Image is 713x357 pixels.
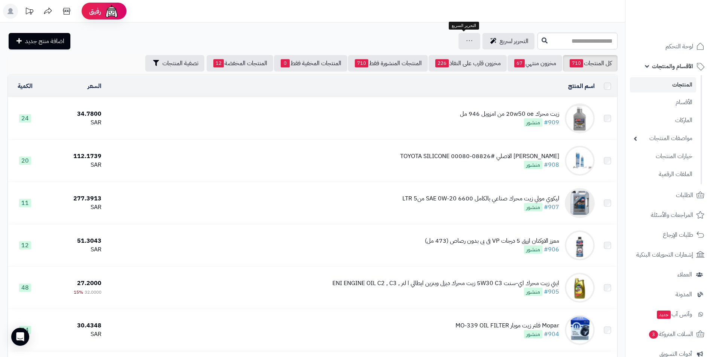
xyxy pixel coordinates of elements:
span: التحرير لسريع [500,37,528,46]
a: التحرير لسريع [482,33,534,49]
img: معزز الاوكتان ازرق 5 درجات VP فى بى بدون رصاص (473 مل) [565,230,595,260]
a: المنتجات المنشورة فقط710 [348,55,428,72]
div: زيت محرك 20w50 oe من امزويل 946 مل [460,110,559,118]
span: منشور [524,161,542,169]
div: 34.7800 [45,110,101,118]
img: logo-2.png [662,20,706,36]
span: 15% [74,289,83,296]
div: Mopar فلتر زيت موبار MO-339 OIL FILTER [455,321,559,330]
span: تصفية المنتجات [162,59,198,68]
a: وآتس آبجديد [630,305,709,323]
span: السلات المتروكة [648,329,693,339]
span: منشور [524,330,542,338]
div: 51.3043 [45,237,101,245]
div: 277.3913 [45,194,101,203]
a: #907 [544,203,559,212]
div: [PERSON_NAME] الاصلي #08826-00080 TOYOTA SILICONE [400,152,559,161]
a: #909 [544,118,559,127]
a: خيارات المنتجات [630,148,696,164]
a: الأقسام [630,94,696,111]
a: المنتجات [630,77,696,93]
div: 112.1739 [45,152,101,161]
a: إشعارات التحويلات البنكية [630,246,709,264]
span: العملاء [677,269,692,280]
span: 11 [19,199,31,207]
a: العملاء [630,266,709,284]
span: 3 [649,330,658,339]
span: المراجعات والأسئلة [651,210,693,220]
a: اضافة منتج جديد [9,33,70,49]
div: Open Intercom Messenger [11,328,29,346]
a: السلات المتروكة3 [630,325,709,343]
span: وآتس آب [656,309,692,320]
a: #906 [544,245,559,254]
span: 12 [19,241,31,249]
span: 20 [19,157,31,165]
img: ليكوي مولي زيت محرك صناعي بالكامل 6600 SAE 0W-20 منLTR 5 [565,188,595,218]
a: مواصفات المنتجات [630,130,696,146]
a: السعر [88,82,101,91]
a: لوحة التحكم [630,37,709,55]
a: #905 [544,287,559,296]
a: الملفات الرقمية [630,166,696,182]
span: إشعارات التحويلات البنكية [636,249,693,260]
span: 710 [355,59,368,67]
div: معزز الاوكتان ازرق 5 درجات VP فى بى بدون رصاص (473 مل) [425,237,559,245]
span: 27.2000 [77,279,101,288]
a: المدونة [630,285,709,303]
a: الماركات [630,112,696,128]
span: طلبات الإرجاع [663,230,693,240]
span: 32.0000 [85,289,101,296]
a: تحديثات المنصة [20,4,39,21]
img: سيليكون تويوتا الاصلي #08826-00080 TOYOTA SILICONE [565,146,595,176]
button: تصفية المنتجات [145,55,204,72]
a: المراجعات والأسئلة [630,206,709,224]
span: 48 [19,284,31,292]
div: SAR [45,245,101,254]
span: جديد [657,311,671,319]
div: ايني زيت محرك اي-سنت 5W30 C3 زيت محرك ديزل وبنزين ايطالي ا لتر , ENI ENGINE OIL C2 , C3 [332,279,559,288]
span: اضافة منتج جديد [25,37,64,46]
a: #908 [544,160,559,169]
span: الطلبات [676,190,693,200]
span: الأقسام والمنتجات [652,61,693,72]
div: التحرير السريع [449,22,479,30]
img: Mopar فلتر زيت موبار MO-339 OIL FILTER [565,315,595,345]
a: مخزون قارب على النفاذ226 [429,55,507,72]
span: 0 [281,59,290,67]
a: #904 [544,330,559,339]
span: 226 [435,59,449,67]
span: منشور [524,118,542,127]
a: المنتجات المخفضة12 [207,55,273,72]
div: SAR [45,118,101,127]
span: 67 [514,59,525,67]
div: ليكوي مولي زيت محرك صناعي بالكامل 6600 SAE 0W-20 منLTR 5 [402,194,559,203]
span: 24 [19,114,31,122]
span: رفيق [89,7,101,16]
img: ai-face.png [104,4,119,19]
img: ايني زيت محرك اي-سنت 5W30 C3 زيت محرك ديزل وبنزين ايطالي ا لتر , ENI ENGINE OIL C2 , C3 [565,273,595,303]
div: 30.4348 [45,321,101,330]
span: منشور [524,288,542,296]
span: المدونة [676,289,692,300]
span: لوحة التحكم [665,41,693,52]
a: كل المنتجات710 [563,55,618,72]
span: 710 [570,59,583,67]
a: الكمية [18,82,33,91]
span: منشور [524,245,542,254]
span: منشور [524,203,542,211]
a: اسم المنتج [568,82,595,91]
div: SAR [45,330,101,339]
a: المنتجات المخفية فقط0 [274,55,347,72]
span: 12 [213,59,224,67]
span: 24 [19,326,31,334]
div: SAR [45,161,101,169]
a: مخزون منتهي67 [508,55,562,72]
a: الطلبات [630,186,709,204]
div: SAR [45,203,101,212]
a: طلبات الإرجاع [630,226,709,244]
img: زيت محرك 20w50 oe من امزويل 946 مل [565,103,595,133]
